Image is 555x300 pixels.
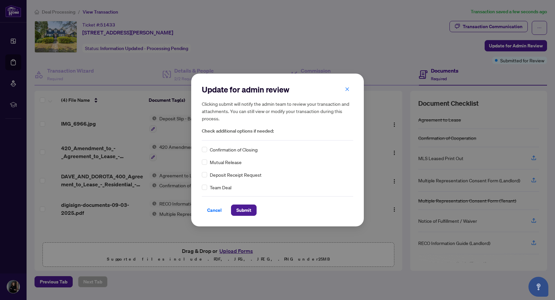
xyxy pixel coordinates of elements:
span: Deposit Receipt Request [210,171,262,178]
span: Submit [236,205,251,215]
button: Submit [231,205,257,216]
span: Check additional options if needed: [202,127,353,135]
button: Open asap [528,277,548,297]
h2: Update for admin review [202,84,353,95]
span: close [345,87,350,91]
span: Mutual Release [210,158,242,166]
span: Confirmation of Closing [210,146,258,153]
button: Cancel [202,205,227,216]
span: Cancel [207,205,222,215]
h5: Clicking submit will notify the admin team to review your transaction and attachments. You can st... [202,100,353,122]
span: Team Deal [210,184,231,191]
